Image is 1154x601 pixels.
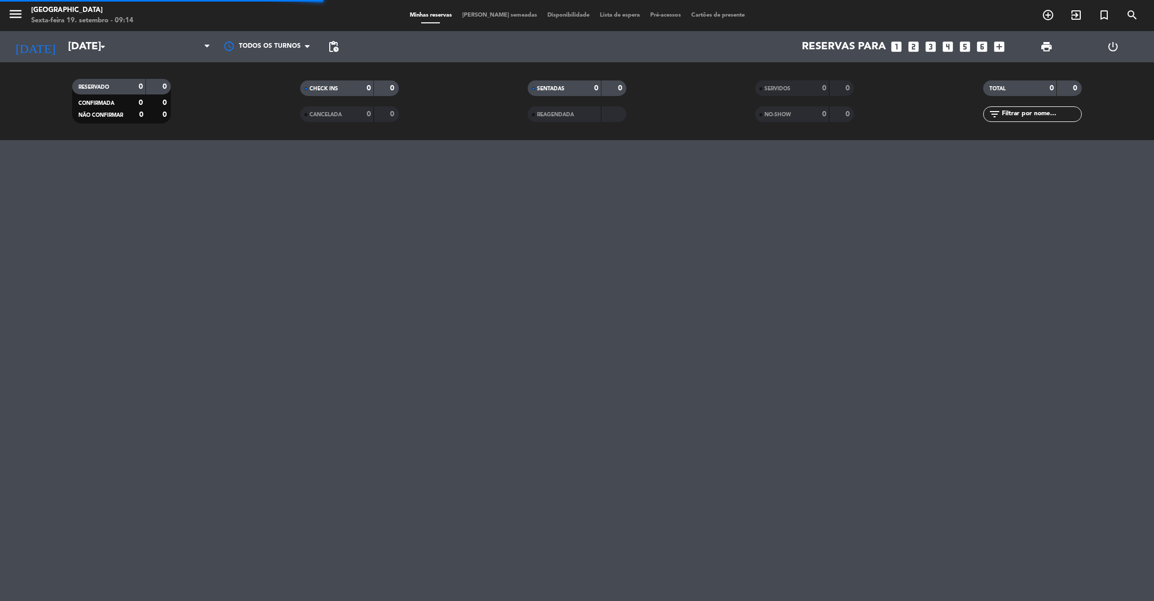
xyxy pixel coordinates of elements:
[1050,85,1054,92] strong: 0
[405,12,457,18] span: Minhas reservas
[31,16,133,26] div: Sexta-feira 19. setembro - 09:14
[310,86,338,91] span: CHECK INS
[1040,40,1053,53] span: print
[1098,9,1110,21] i: turned_in_not
[542,12,595,18] span: Disponibilidade
[846,111,852,118] strong: 0
[764,86,790,91] span: SERVIDOS
[645,12,686,18] span: Pré-acessos
[618,85,624,92] strong: 0
[8,6,23,22] i: menu
[1126,9,1138,21] i: search
[97,40,109,53] i: arrow_drop_down
[163,83,169,90] strong: 0
[594,85,598,92] strong: 0
[764,112,791,117] span: NO-SHOW
[390,85,396,92] strong: 0
[78,113,123,118] span: NÃO CONFIRMAR
[367,111,371,118] strong: 0
[310,112,342,117] span: CANCELADA
[31,5,133,16] div: [GEOGRAPHIC_DATA]
[457,12,542,18] span: [PERSON_NAME] semeadas
[1042,9,1054,21] i: add_circle_outline
[327,40,340,53] span: pending_actions
[890,40,903,53] i: looks_one
[988,108,1001,120] i: filter_list
[989,86,1005,91] span: TOTAL
[537,86,565,91] span: SENTADAS
[941,40,955,53] i: looks_4
[992,40,1006,53] i: add_box
[537,112,574,117] span: REAGENDADA
[8,35,63,58] i: [DATE]
[975,40,989,53] i: looks_6
[139,111,143,118] strong: 0
[390,111,396,118] strong: 0
[139,99,143,106] strong: 0
[1073,85,1079,92] strong: 0
[802,40,886,53] span: Reservas para
[924,40,937,53] i: looks_3
[686,12,750,18] span: Cartões de presente
[595,12,645,18] span: Lista de espera
[958,40,972,53] i: looks_5
[907,40,920,53] i: looks_two
[163,99,169,106] strong: 0
[139,83,143,90] strong: 0
[846,85,852,92] strong: 0
[78,85,109,90] span: RESERVADO
[822,85,826,92] strong: 0
[822,111,826,118] strong: 0
[1080,31,1146,62] div: LOG OUT
[78,101,114,106] span: CONFIRMADA
[1070,9,1082,21] i: exit_to_app
[163,111,169,118] strong: 0
[8,6,23,25] button: menu
[1001,108,1081,120] input: Filtrar por nome...
[1107,40,1119,53] i: power_settings_new
[367,85,371,92] strong: 0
